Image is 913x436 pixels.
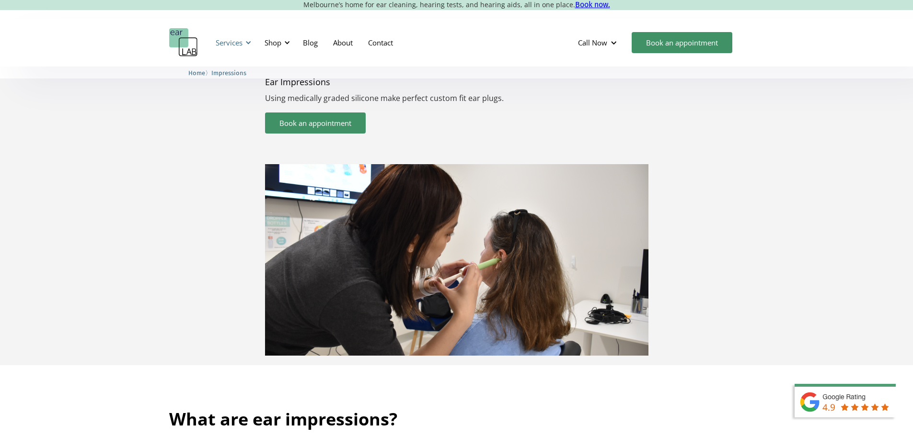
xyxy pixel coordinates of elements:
[188,68,211,78] li: 〉
[169,408,397,430] h2: What are ear impressions?
[265,164,648,356] img: 3D scanning & ear impressions service at earLAB
[188,68,205,77] a: Home
[211,68,246,77] a: Impressions
[632,32,732,53] a: Book an appointment
[216,38,243,47] div: Services
[210,28,254,57] div: Services
[188,69,205,77] span: Home
[570,28,627,57] div: Call Now
[259,28,293,57] div: Shop
[360,29,401,56] a: Contact
[265,94,648,103] p: Using medically graded silicone make perfect custom fit ear plugs.
[325,29,360,56] a: About
[265,38,281,47] div: Shop
[265,112,366,134] a: Book an appointment
[578,38,607,47] div: Call Now
[169,28,198,57] a: home
[211,69,246,77] span: Impressions
[265,77,648,87] p: Ear Impressions
[295,29,325,56] a: Blog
